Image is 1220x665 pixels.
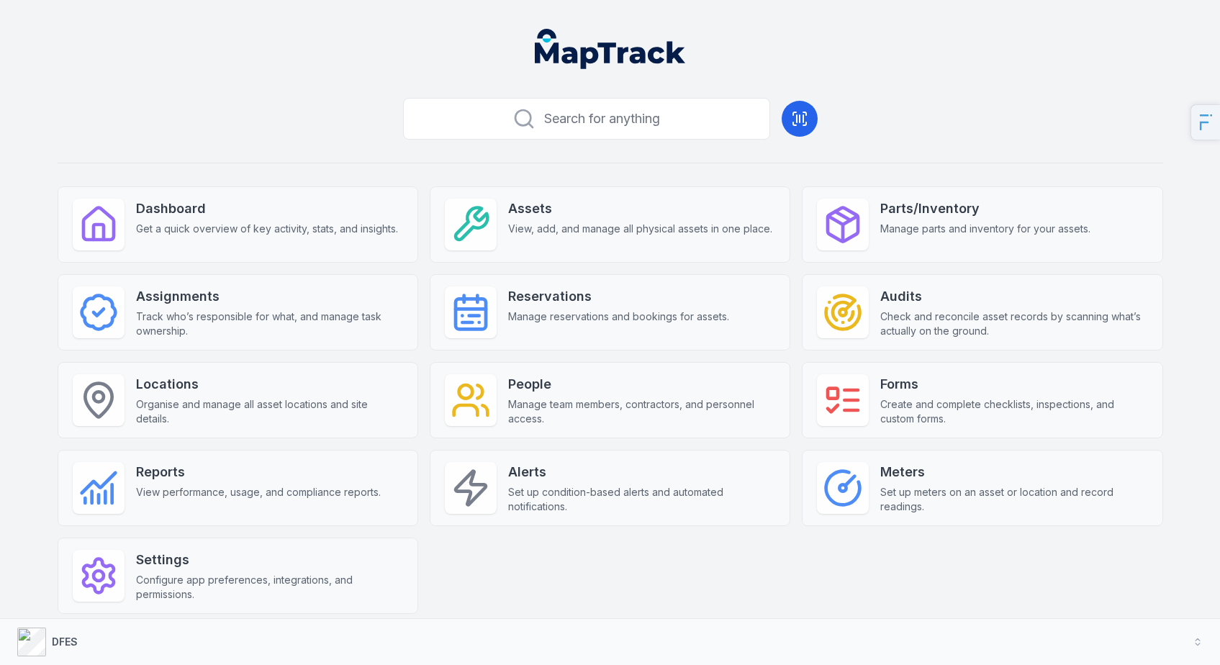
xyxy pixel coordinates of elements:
[880,485,1147,514] span: Set up meters on an asset or location and record readings.
[544,109,660,129] span: Search for anything
[880,374,1147,394] strong: Forms
[880,286,1147,307] strong: Audits
[802,450,1162,526] a: MetersSet up meters on an asset or location and record readings.
[136,222,398,236] span: Get a quick overview of key activity, stats, and insights.
[508,397,775,426] span: Manage team members, contractors, and personnel access.
[136,485,381,499] span: View performance, usage, and compliance reports.
[403,98,770,140] button: Search for anything
[430,362,790,438] a: PeopleManage team members, contractors, and personnel access.
[430,450,790,526] a: AlertsSet up condition-based alerts and automated notifications.
[880,309,1147,338] span: Check and reconcile asset records by scanning what’s actually on the ground.
[802,274,1162,350] a: AuditsCheck and reconcile asset records by scanning what’s actually on the ground.
[136,462,381,482] strong: Reports
[508,485,775,514] span: Set up condition-based alerts and automated notifications.
[136,573,403,602] span: Configure app preferences, integrations, and permissions.
[508,222,772,236] span: View, add, and manage all physical assets in one place.
[136,309,403,338] span: Track who’s responsible for what, and manage task ownership.
[430,274,790,350] a: ReservationsManage reservations and bookings for assets.
[58,450,418,526] a: ReportsView performance, usage, and compliance reports.
[136,550,403,570] strong: Settings
[880,199,1090,219] strong: Parts/Inventory
[508,199,772,219] strong: Assets
[802,362,1162,438] a: FormsCreate and complete checklists, inspections, and custom forms.
[58,362,418,438] a: LocationsOrganise and manage all asset locations and site details.
[52,635,78,648] strong: DFES
[880,397,1147,426] span: Create and complete checklists, inspections, and custom forms.
[58,186,418,263] a: DashboardGet a quick overview of key activity, stats, and insights.
[508,286,729,307] strong: Reservations
[136,397,403,426] span: Organise and manage all asset locations and site details.
[880,222,1090,236] span: Manage parts and inventory for your assets.
[880,462,1147,482] strong: Meters
[136,286,403,307] strong: Assignments
[802,186,1162,263] a: Parts/InventoryManage parts and inventory for your assets.
[430,186,790,263] a: AssetsView, add, and manage all physical assets in one place.
[58,274,418,350] a: AssignmentsTrack who’s responsible for what, and manage task ownership.
[512,29,709,69] nav: Global
[136,199,398,219] strong: Dashboard
[508,462,775,482] strong: Alerts
[508,309,729,324] span: Manage reservations and bookings for assets.
[58,538,418,614] a: SettingsConfigure app preferences, integrations, and permissions.
[508,374,775,394] strong: People
[136,374,403,394] strong: Locations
